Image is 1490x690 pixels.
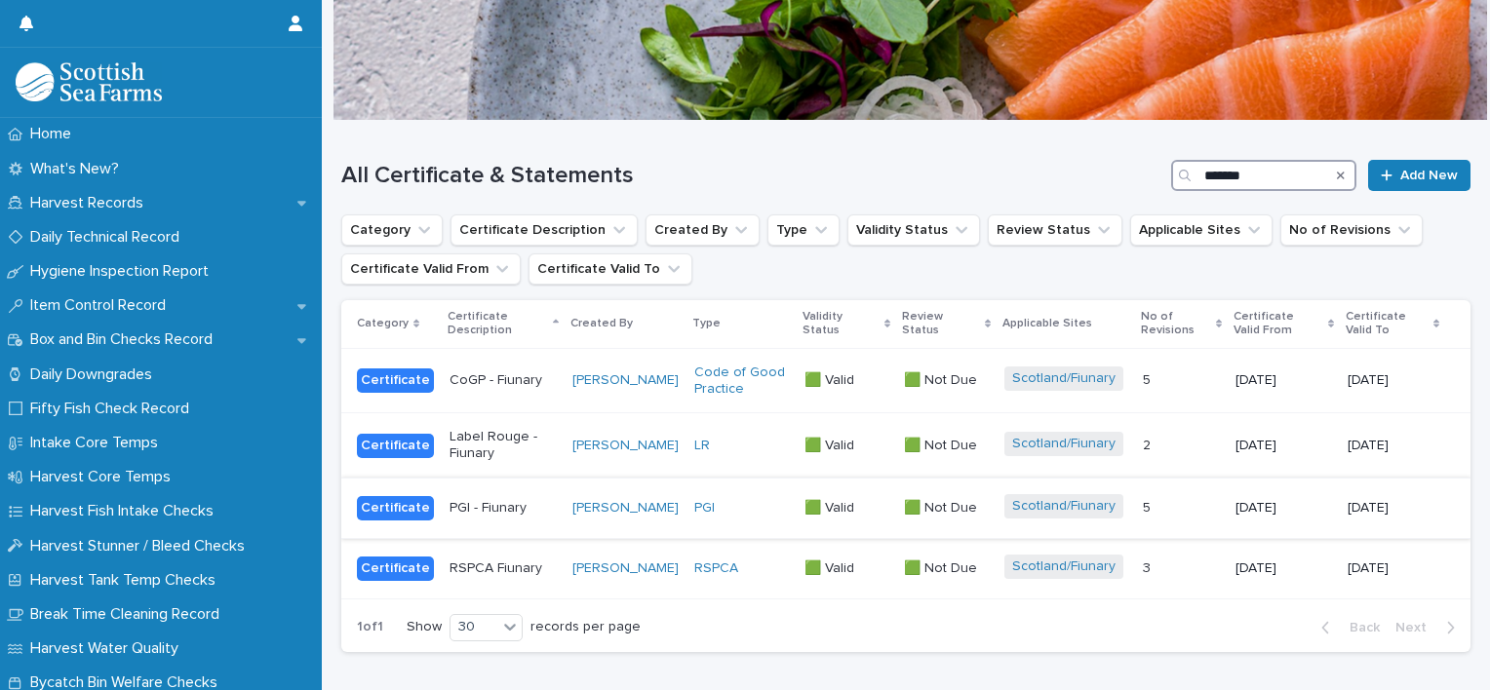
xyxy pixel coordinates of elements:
[22,330,228,349] p: Box and Bin Checks Record
[1143,434,1155,454] p: 2
[902,306,980,342] p: Review Status
[22,571,231,590] p: Harvest Tank Temp Checks
[1143,556,1155,577] p: 3
[767,214,840,246] button: Type
[1130,214,1273,246] button: Applicable Sites
[22,537,260,556] p: Harvest Stunner / Bleed Checks
[341,214,443,246] button: Category
[1235,438,1332,454] p: [DATE]
[16,62,162,101] img: mMrefqRFQpe26GRNOUkG
[1280,214,1423,246] button: No of Revisions
[451,617,497,637] div: 30
[1012,436,1116,452] a: Scotland/Fiunary
[22,160,135,178] p: What's New?
[450,429,557,462] p: Label Rouge - Fiunary
[694,364,789,398] a: Code of Good Practice
[570,313,633,334] p: Created By
[1395,621,1438,634] span: Next
[357,496,434,520] div: Certificate
[804,368,858,389] p: 🟩 Valid
[803,306,880,342] p: Validity Status
[572,500,679,517] a: [PERSON_NAME]
[804,434,858,454] p: 🟩 Valid
[22,502,229,520] p: Harvest Fish Intake Checks
[22,365,168,384] p: Daily Downgrades
[341,348,1470,413] tr: CertificateCoGP - Fiunary[PERSON_NAME] Code of Good Practice 🟩 Valid🟩 Valid 🟩 Not Due🟩 Not Due Sc...
[1012,558,1116,575] a: Scotland/Fiunary
[1141,306,1211,342] p: No of Revisions
[1143,368,1155,389] p: 5
[1400,169,1458,182] span: Add New
[1171,160,1356,191] input: Search
[450,560,557,577] p: RSPCA Fiunary
[22,639,194,658] p: Harvest Water Quality
[450,500,557,517] p: PGI - Fiunary
[22,296,181,315] p: Item Control Record
[804,556,858,577] p: 🟩 Valid
[407,619,442,635] p: Show
[357,313,409,334] p: Category
[904,496,981,517] p: 🟩 Not Due
[694,438,710,454] a: LR
[22,468,186,486] p: Harvest Core Temps
[1012,370,1116,387] a: Scotland/Fiunary
[357,368,434,393] div: Certificate
[847,214,980,246] button: Validity Status
[357,556,434,581] div: Certificate
[1348,500,1439,517] p: [DATE]
[1234,306,1323,342] p: Certificate Valid From
[572,372,679,389] a: [PERSON_NAME]
[341,603,399,651] p: 1 of 1
[1348,372,1439,389] p: [DATE]
[22,228,195,247] p: Daily Technical Record
[529,253,692,285] button: Certificate Valid To
[1346,306,1429,342] p: Certificate Valid To
[341,478,1470,538] tr: CertificatePGI - Fiunary[PERSON_NAME] PGI 🟩 Valid🟩 Valid 🟩 Not Due🟩 Not Due Scotland/Fiunary 55 [...
[450,372,557,389] p: CoGP - Fiunary
[904,556,981,577] p: 🟩 Not Due
[451,214,638,246] button: Certificate Description
[530,619,641,635] p: records per page
[1143,496,1155,517] p: 5
[1338,621,1380,634] span: Back
[694,560,738,577] a: RSPCA
[804,496,858,517] p: 🟩 Valid
[694,500,715,517] a: PGI
[448,306,548,342] p: Certificate Description
[1306,619,1388,636] button: Back
[341,162,1163,190] h1: All Certificate & Statements
[1012,498,1116,515] a: Scotland/Fiunary
[904,368,981,389] p: 🟩 Not Due
[1235,372,1332,389] p: [DATE]
[988,214,1122,246] button: Review Status
[1348,438,1439,454] p: [DATE]
[1368,160,1470,191] a: Add New
[692,313,721,334] p: Type
[341,253,521,285] button: Certificate Valid From
[904,434,981,454] p: 🟩 Not Due
[22,400,205,418] p: Fifty Fish Check Record
[646,214,760,246] button: Created By
[1348,560,1439,577] p: [DATE]
[357,434,434,458] div: Certificate
[1388,619,1470,636] button: Next
[22,194,159,212] p: Harvest Records
[341,538,1470,598] tr: CertificateRSPCA Fiunary[PERSON_NAME] RSPCA 🟩 Valid🟩 Valid 🟩 Not Due🟩 Not Due Scotland/Fiunary 33...
[572,560,679,577] a: [PERSON_NAME]
[1235,560,1332,577] p: [DATE]
[22,262,224,281] p: Hygiene Inspection Report
[572,438,679,454] a: [PERSON_NAME]
[22,434,174,452] p: Intake Core Temps
[22,125,87,143] p: Home
[22,605,235,624] p: Break Time Cleaning Record
[1235,500,1332,517] p: [DATE]
[341,413,1470,479] tr: CertificateLabel Rouge - Fiunary[PERSON_NAME] LR 🟩 Valid🟩 Valid 🟩 Not Due🟩 Not Due Scotland/Fiuna...
[1002,313,1092,334] p: Applicable Sites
